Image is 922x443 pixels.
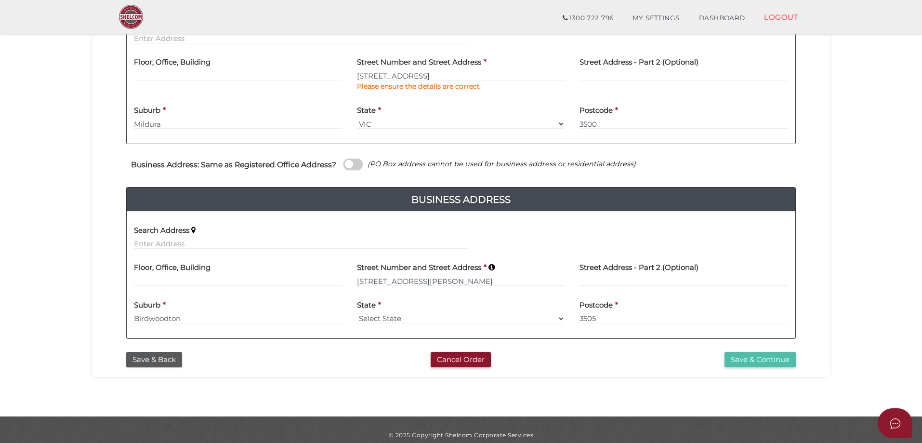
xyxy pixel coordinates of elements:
input: Postcode must be exactly 4 digits [580,119,788,129]
input: Enter Address [134,239,468,249]
input: Enter Address [134,33,468,44]
h4: State [357,107,376,115]
i: Keep typing in your address(including suburb) until it appears [488,264,495,271]
button: Open asap [878,408,912,438]
div: © 2025 Copyright Shelcom Corporate Services [100,431,822,439]
b: Please ensure the details are correct [357,82,480,91]
h4: Postcode [580,301,613,309]
a: 1300 722 796 [553,9,623,28]
a: DASHBOARD [689,9,755,28]
input: Enter Address [357,276,566,286]
h4: Postcode [580,107,613,115]
button: Save & Continue [724,352,796,368]
i: (PO Box address cannot be used for business address or residential address) [368,160,636,168]
a: LOGOUT [754,7,808,27]
h4: Street Number and Street Address [357,264,481,272]
h4: Street Address - Part 2 (Optional) [580,264,698,272]
input: Enter Address [357,70,566,81]
i: Keep typing in your address(including suburb) until it appears [191,227,196,234]
h4: : Same as Registered Office Address? [131,161,336,169]
a: MY SETTINGS [623,9,689,28]
h4: Street Address - Part 2 (Optional) [580,58,698,67]
h4: Suburb [134,107,160,115]
h4: Business Address [127,192,795,207]
input: Postcode must be exactly 4 digits [580,313,788,324]
h4: State [357,301,376,309]
h4: Floor, Office, Building [134,264,211,272]
u: Business Address [131,160,198,169]
button: Cancel Order [431,352,491,368]
button: Save & Back [126,352,182,368]
h4: Floor, Office, Building [134,58,211,67]
h4: Suburb [134,301,160,309]
h4: Search Address [134,227,189,235]
h4: Street Number and Street Address [357,58,481,67]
